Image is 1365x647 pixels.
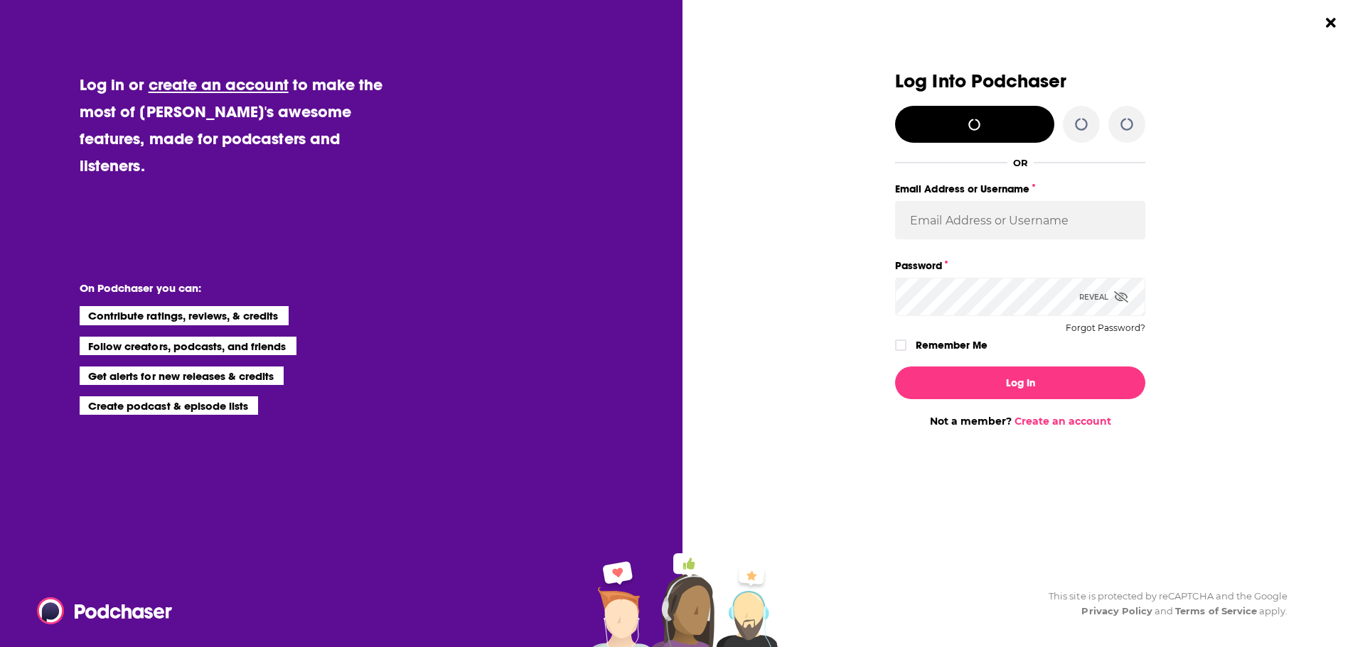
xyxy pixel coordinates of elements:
[37,597,173,624] img: Podchaser - Follow, Share and Rate Podcasts
[895,180,1145,198] label: Email Address or Username
[916,336,987,354] label: Remember Me
[80,306,289,325] li: Contribute ratings, reviews, & credits
[1079,278,1128,316] div: Reveal
[80,281,364,295] li: On Podchaser you can:
[149,75,289,94] a: create an account
[1081,605,1152,616] a: Privacy Policy
[1175,605,1257,616] a: Terms of Service
[1066,323,1145,333] button: Forgot Password?
[1037,589,1288,619] div: This site is protected by reCAPTCHA and the Google and apply.
[895,71,1145,92] h3: Log Into Podchaser
[1015,415,1111,428] a: Create an account
[895,256,1145,275] label: Password
[80,396,258,415] li: Create podcast & episode lists
[1317,9,1344,36] button: Close Button
[37,597,162,624] a: Podchaser - Follow, Share and Rate Podcasts
[80,366,284,385] li: Get alerts for new releases & credits
[1013,157,1028,168] div: OR
[80,337,296,355] li: Follow creators, podcasts, and friends
[895,366,1145,399] button: Log In
[895,201,1145,239] input: Email Address or Username
[895,415,1145,428] div: Not a member?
